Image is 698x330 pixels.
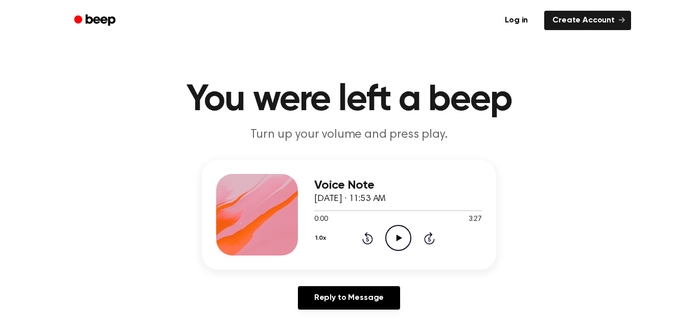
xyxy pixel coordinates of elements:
[314,230,330,247] button: 1.0x
[153,126,545,143] p: Turn up your volume and press play.
[544,11,631,30] a: Create Account
[469,214,482,225] span: 3:27
[495,9,538,32] a: Log in
[314,214,328,225] span: 0:00
[87,82,611,118] h1: You were left a beep
[67,11,125,31] a: Beep
[314,179,482,192] h3: Voice Note
[298,286,400,310] a: Reply to Message
[314,194,386,204] span: [DATE] · 11:53 AM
